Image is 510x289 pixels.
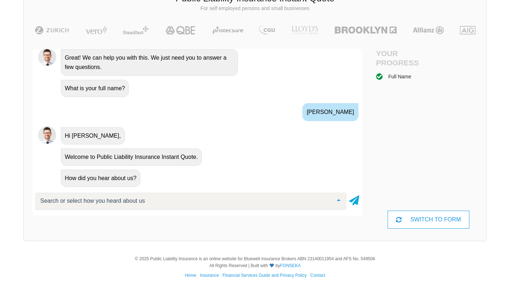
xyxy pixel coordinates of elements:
div: Great! We can help you with this. We just need you to answer a few questions. [61,49,238,76]
img: Chatbot | PLI [38,48,56,66]
img: Protecsure | Public Liability Insurance [210,26,246,35]
div: How did you hear about us? [61,170,140,187]
div: SWITCH TO FORM [388,211,469,229]
div: [PERSON_NAME] [302,103,358,121]
img: LLOYD's | Public Liability Insurance [288,26,322,35]
h4: Your Progress [376,49,429,67]
img: Brooklyn | Public Liability Insurance [332,26,399,35]
img: Zurich | Public Liability Insurance [32,26,72,35]
img: AIG | Public Liability Insurance [457,26,478,35]
div: Welcome to Public Liability Insurance Instant Quote. [61,148,202,166]
div: Full Name [388,73,411,81]
img: CGU | Public Liability Insurance [256,26,277,35]
img: Steadfast | Public Liability Insurance [120,26,152,35]
img: Vero | Public Liability Insurance [82,26,110,35]
input: Search or select how you heard about us [39,197,331,205]
p: For self employed persons and small businesses [29,5,481,12]
img: Chatbot | PLI [38,126,56,144]
div: What is your full name? [61,80,129,97]
div: Hi [PERSON_NAME], [61,127,125,144]
img: Allianz | Public Liability Insurance [409,26,447,35]
img: QBE | Public Liability Insurance [161,26,200,35]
